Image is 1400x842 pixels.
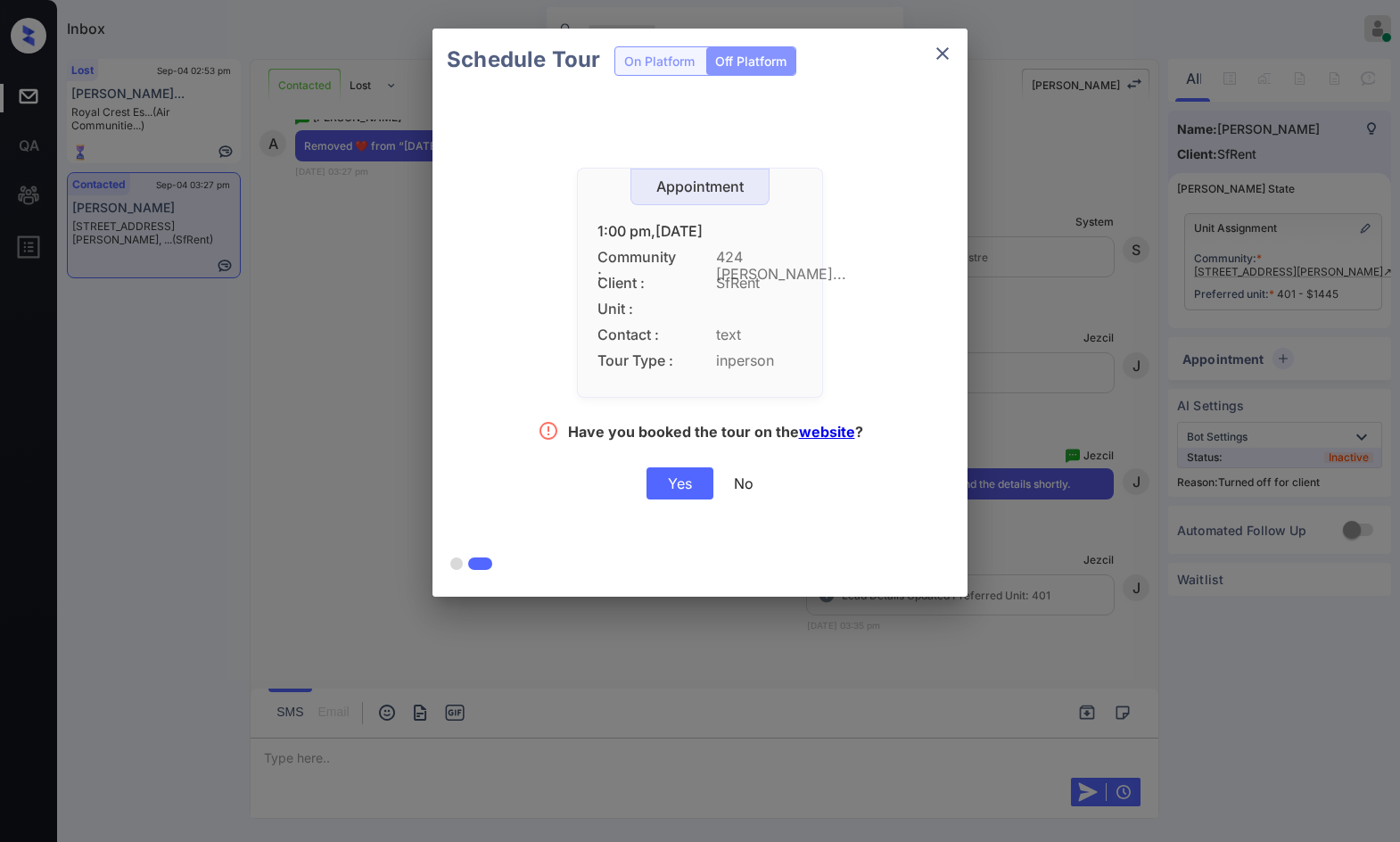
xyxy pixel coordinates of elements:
[568,423,863,445] div: Have you booked the tour on the ?
[716,249,803,266] span: 424 [PERSON_NAME]...
[432,29,614,91] h2: Schedule Tour
[925,36,960,71] button: close
[716,275,803,292] span: SfRent
[597,352,678,369] span: Tour Type :
[597,301,678,318] span: Unit :
[716,352,803,369] span: inperson
[646,467,713,499] div: Yes
[799,423,855,441] a: website
[597,249,678,266] span: Community :
[734,475,754,492] div: No
[631,178,769,195] div: Appointment
[597,326,678,343] span: Contact :
[597,275,678,292] span: Client :
[597,223,803,240] div: 1:00 pm,[DATE]
[716,326,803,343] span: text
